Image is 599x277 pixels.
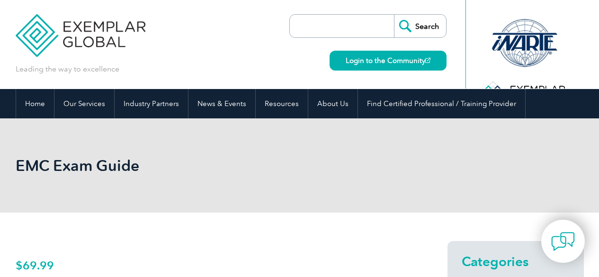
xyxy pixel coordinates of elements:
img: open_square.png [425,58,430,63]
a: About Us [308,89,358,118]
p: Leading the way to excellence [16,64,119,74]
input: Search [394,15,446,37]
a: Our Services [54,89,114,118]
a: Login to the Community [330,51,447,71]
a: Home [16,89,54,118]
a: Find Certified Professional / Training Provider [358,89,525,118]
h2: Categories [462,254,570,269]
bdi: 69.99 [16,259,54,272]
img: contact-chat.png [551,230,575,253]
a: News & Events [188,89,255,118]
h1: EMC Exam Guide [16,156,379,175]
a: Industry Partners [115,89,188,118]
span: $ [16,259,23,272]
a: Resources [256,89,308,118]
